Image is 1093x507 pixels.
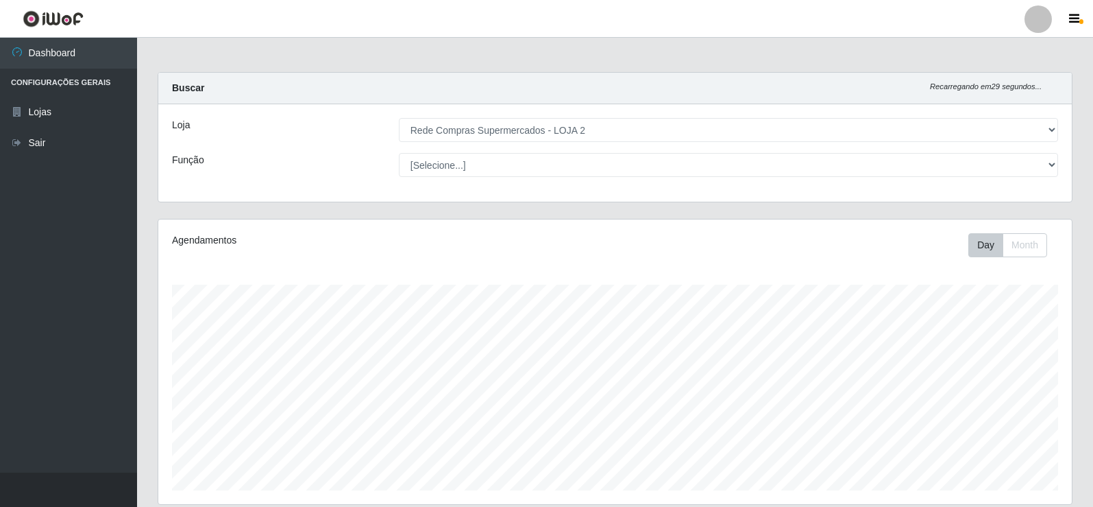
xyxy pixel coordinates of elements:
[930,82,1042,91] i: Recarregando em 29 segundos...
[968,233,1058,257] div: Toolbar with button groups
[172,118,190,132] label: Loja
[23,10,84,27] img: CoreUI Logo
[968,233,1047,257] div: First group
[172,153,204,167] label: Função
[1003,233,1047,257] button: Month
[172,82,204,93] strong: Buscar
[968,233,1003,257] button: Day
[172,233,529,248] div: Agendamentos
